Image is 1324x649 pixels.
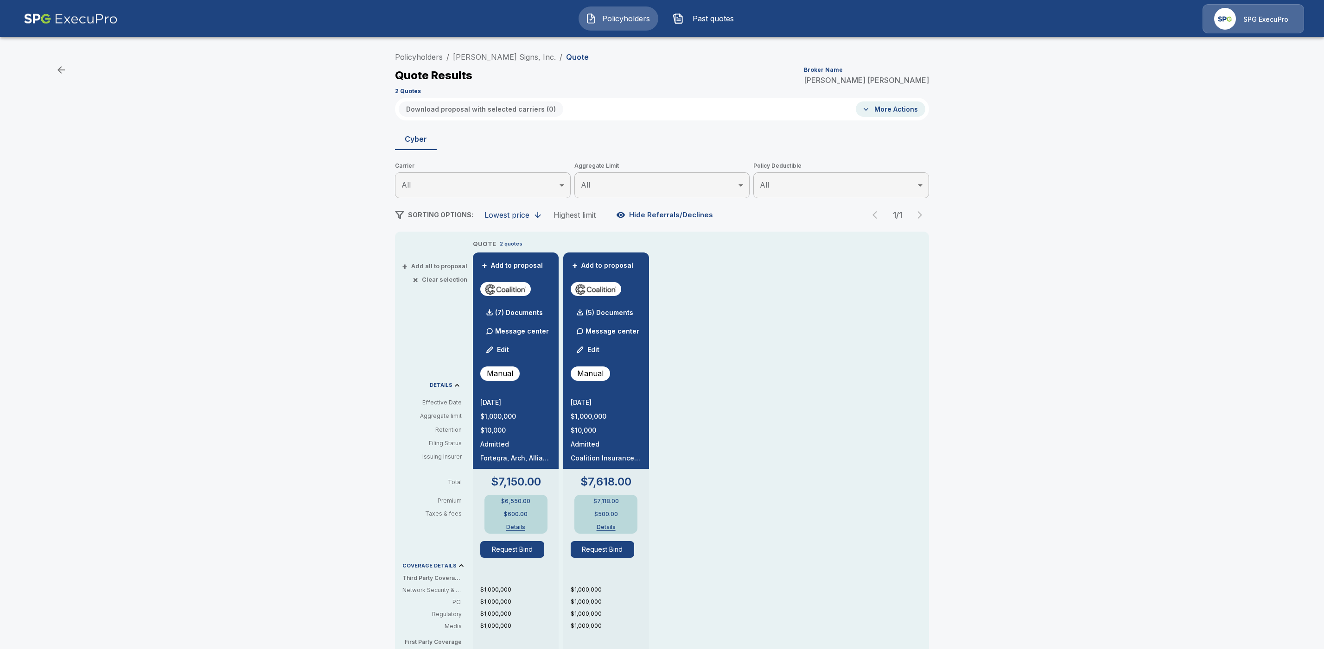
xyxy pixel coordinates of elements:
[571,586,649,594] p: $1,000,000
[402,586,462,594] p: Network Security & Privacy Liability
[484,210,529,220] div: Lowest price
[395,70,472,81] p: Quote Results
[402,610,462,618] p: Regulatory
[480,541,551,558] span: Request Bind
[399,101,563,117] button: Download proposal with selected carriers (0)
[673,13,684,24] img: Past quotes Icon
[760,180,769,189] span: All
[482,340,514,359] button: Edit
[495,309,543,316] p: (7) Documents
[571,541,642,558] span: Request Bind
[614,206,717,224] button: Hide Referrals/Declines
[480,541,544,558] button: Request Bind
[402,263,407,269] span: +
[453,52,556,62] a: [PERSON_NAME] Signs, Inc.
[666,6,745,31] button: Past quotes IconPast quotes
[500,240,522,248] p: 2 quotes
[586,13,597,24] img: Policyholders Icon
[753,161,929,170] span: Policy Deductible
[571,427,642,434] p: $10,000
[401,180,411,189] span: All
[487,368,513,379] p: Manual
[495,326,549,336] p: Message center
[579,6,658,31] button: Policyholders IconPolicyholders
[587,524,624,530] button: Details
[574,161,750,170] span: Aggregate Limit
[402,426,462,434] p: Retention
[430,383,452,388] p: DETAILS
[402,511,469,517] p: Taxes & fees
[446,51,449,63] li: /
[600,13,651,24] span: Policyholders
[571,413,642,420] p: $1,000,000
[395,52,443,62] a: Policyholders
[574,282,617,296] img: coalitioncyberadmitted
[1243,15,1288,24] p: SPG ExecuPro
[402,638,469,646] p: First Party Coverage
[571,455,642,461] p: Coalition Insurance Solutions
[402,479,469,485] p: Total
[480,455,551,461] p: Fortegra, Arch, Allianz, Aspen, Vantage
[413,277,418,283] span: ×
[586,309,633,316] p: (5) Documents
[1214,8,1236,30] img: Agency Icon
[571,610,649,618] p: $1,000,000
[581,180,590,189] span: All
[577,368,604,379] p: Manual
[402,439,462,447] p: Filing Status
[804,67,843,73] p: Broker Name
[402,622,462,630] p: Media
[482,262,487,269] span: +
[593,498,619,504] p: $7,118.00
[408,211,473,219] span: SORTING OPTIONS:
[480,260,545,271] button: +Add to proposal
[491,476,541,487] p: $7,150.00
[395,51,589,63] nav: breadcrumb
[402,598,462,606] p: PCI
[480,622,559,630] p: $1,000,000
[856,101,925,117] button: More Actions
[501,498,530,504] p: $6,550.00
[571,622,649,630] p: $1,000,000
[580,476,631,487] p: $7,618.00
[572,262,578,269] span: +
[402,412,462,420] p: Aggregate limit
[484,282,527,296] img: coalitioncyberadmitted
[395,88,421,94] p: 2 Quotes
[804,76,929,84] p: [PERSON_NAME] [PERSON_NAME]
[554,210,596,220] div: Highest limit
[414,277,467,283] button: ×Clear selection
[480,586,559,594] p: $1,000,000
[402,453,462,461] p: Issuing Insurer
[402,574,469,582] p: Third Party Coverage
[571,598,649,606] p: $1,000,000
[480,399,551,406] p: [DATE]
[1203,4,1304,33] a: Agency IconSPG ExecuPro
[571,441,642,447] p: Admitted
[402,398,462,407] p: Effective Date
[566,53,589,61] p: Quote
[586,326,639,336] p: Message center
[402,563,457,568] p: COVERAGE DETAILS
[687,13,738,24] span: Past quotes
[571,260,636,271] button: +Add to proposal
[24,4,118,33] img: AA Logo
[504,511,528,517] p: $600.00
[480,413,551,420] p: $1,000,000
[571,399,642,406] p: [DATE]
[473,239,496,249] p: QUOTE
[594,511,618,517] p: $500.00
[480,610,559,618] p: $1,000,000
[480,598,559,606] p: $1,000,000
[560,51,562,63] li: /
[480,427,551,434] p: $10,000
[573,340,604,359] button: Edit
[404,263,467,269] button: +Add all to proposal
[402,498,469,504] p: Premium
[395,128,437,150] button: Cyber
[888,211,907,219] p: 1 / 1
[480,441,551,447] p: Admitted
[497,524,535,530] button: Details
